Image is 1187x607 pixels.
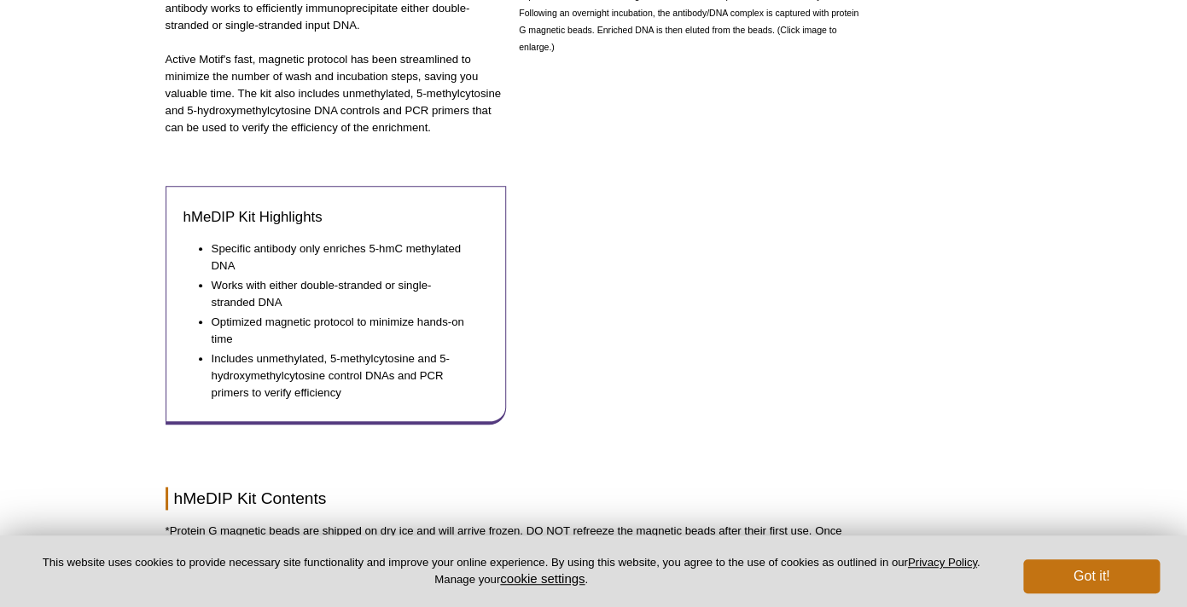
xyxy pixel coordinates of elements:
[1023,559,1160,593] button: Got it!
[166,51,507,136] p: Active Motif's fast, magnetic protocol has been streamlined to minimize the number of wash and in...
[166,487,860,510] h2: hMeDIP Kit Contents
[212,240,472,275] li: Specific antibody only enriches 5-hmC methylated DNA
[27,555,995,587] p: This website uses cookies to provide necessary site functionality and improve your online experie...
[212,350,472,402] li: Includes unmethylated, 5-methylcytosine and 5-hydroxymethylcytosine control DNAs and PCR primers ...
[212,277,472,311] li: Works with either double-stranded or single-stranded DNA
[908,556,977,569] a: Privacy Policy
[500,571,585,586] button: cookie settings
[183,207,489,228] h3: hMeDIP Kit Highlights
[212,314,472,348] li: Optimized magnetic protocol to minimize hands-on time
[166,523,860,557] p: *Protein G magnetic beads are shipped on dry ice and will arrive frozen. DO NOT refreeze the magn...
